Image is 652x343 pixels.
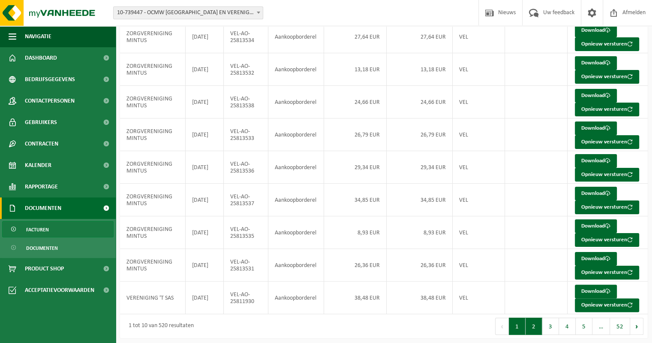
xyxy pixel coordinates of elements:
[526,318,542,335] button: 2
[186,21,224,53] td: [DATE]
[25,258,64,279] span: Product Shop
[268,53,324,86] td: Aankoopborderel
[26,222,49,238] span: Facturen
[2,221,114,237] a: Facturen
[576,318,592,335] button: 5
[114,7,263,19] span: 10-739447 - OCMW BRUGGE EN VERENIGINGEN - BRUGGE
[575,121,617,135] a: Download
[575,103,639,116] button: Opnieuw versturen
[575,219,617,233] a: Download
[387,249,453,282] td: 26,36 EUR
[387,184,453,216] td: 34,85 EUR
[542,318,559,335] button: 3
[575,89,617,103] a: Download
[2,240,114,256] a: Documenten
[575,24,617,37] a: Download
[120,216,186,249] td: ZORGVERENIGING MINTUS
[575,37,639,51] button: Opnieuw versturen
[324,151,387,184] td: 29,34 EUR
[186,249,224,282] td: [DATE]
[25,112,57,133] span: Gebruikers
[387,21,453,53] td: 27,64 EUR
[592,318,610,335] span: …
[495,318,509,335] button: Previous
[630,318,643,335] button: Next
[186,184,224,216] td: [DATE]
[224,184,268,216] td: VEL-AO-25813537
[25,197,61,219] span: Documenten
[25,176,58,197] span: Rapportage
[224,151,268,184] td: VEL-AO-25813536
[268,282,324,314] td: Aankoopborderel
[453,184,505,216] td: VEL
[26,240,58,256] span: Documenten
[324,86,387,118] td: 24,66 EUR
[186,151,224,184] td: [DATE]
[387,216,453,249] td: 8,93 EUR
[324,184,387,216] td: 34,85 EUR
[575,70,639,84] button: Opnieuw versturen
[120,118,186,151] td: ZORGVERENIGING MINTUS
[120,151,186,184] td: ZORGVERENIGING MINTUS
[268,184,324,216] td: Aankoopborderel
[224,53,268,86] td: VEL-AO-25813532
[575,56,617,70] a: Download
[324,53,387,86] td: 13,18 EUR
[324,282,387,314] td: 38,48 EUR
[575,266,639,279] button: Opnieuw versturen
[324,216,387,249] td: 8,93 EUR
[186,86,224,118] td: [DATE]
[186,216,224,249] td: [DATE]
[453,249,505,282] td: VEL
[186,118,224,151] td: [DATE]
[453,86,505,118] td: VEL
[120,184,186,216] td: ZORGVERENIGING MINTUS
[575,168,639,182] button: Opnieuw versturen
[324,249,387,282] td: 26,36 EUR
[268,151,324,184] td: Aankoopborderel
[324,21,387,53] td: 27,64 EUR
[453,53,505,86] td: VEL
[25,26,51,47] span: Navigatie
[387,282,453,314] td: 38,48 EUR
[268,86,324,118] td: Aankoopborderel
[186,282,224,314] td: [DATE]
[509,318,526,335] button: 1
[224,282,268,314] td: VEL-AO-25811930
[575,252,617,266] a: Download
[453,21,505,53] td: VEL
[120,86,186,118] td: ZORGVERENIGING MINTUS
[25,90,75,112] span: Contactpersonen
[25,279,94,301] span: Acceptatievoorwaarden
[120,249,186,282] td: ZORGVERENIGING MINTUS
[268,21,324,53] td: Aankoopborderel
[453,216,505,249] td: VEL
[268,118,324,151] td: Aankoopborderel
[387,86,453,118] td: 24,66 EUR
[120,21,186,53] td: ZORGVERENIGING MINTUS
[268,249,324,282] td: Aankoopborderel
[575,154,617,168] a: Download
[224,86,268,118] td: VEL-AO-25813538
[224,118,268,151] td: VEL-AO-25813533
[113,6,263,19] span: 10-739447 - OCMW BRUGGE EN VERENIGINGEN - BRUGGE
[575,187,617,200] a: Download
[575,285,617,298] a: Download
[25,47,57,69] span: Dashboard
[387,151,453,184] td: 29,34 EUR
[575,233,639,247] button: Opnieuw versturen
[559,318,576,335] button: 4
[453,151,505,184] td: VEL
[453,282,505,314] td: VEL
[120,53,186,86] td: ZORGVERENIGING MINTUS
[224,249,268,282] td: VEL-AO-25813531
[224,21,268,53] td: VEL-AO-25813534
[575,298,639,312] button: Opnieuw versturen
[186,53,224,86] td: [DATE]
[324,118,387,151] td: 26,79 EUR
[120,282,186,314] td: VERENIGING 'T SAS
[387,53,453,86] td: 13,18 EUR
[453,118,505,151] td: VEL
[25,133,58,155] span: Contracten
[575,200,639,214] button: Opnieuw versturen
